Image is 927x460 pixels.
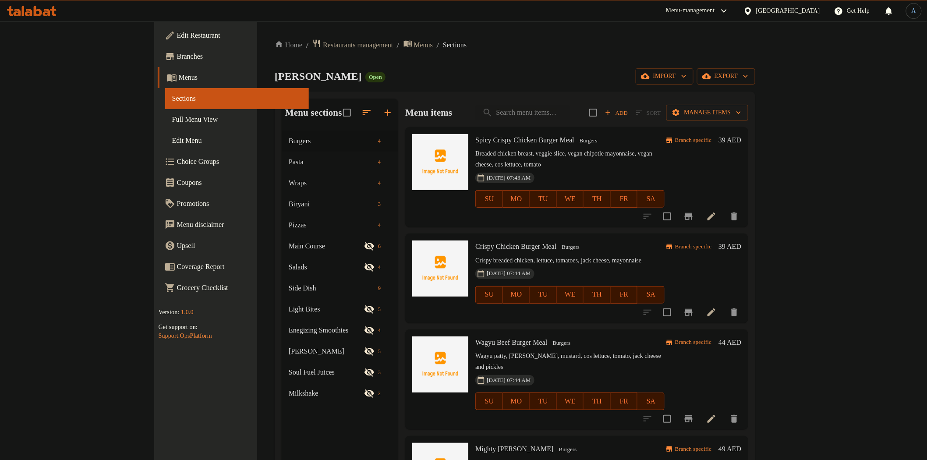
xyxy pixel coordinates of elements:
img: Spicy Crispy Chicken Burger Meal [412,134,468,190]
span: FR [614,395,634,408]
svg: Inactive section [364,367,375,378]
span: TH [587,288,607,301]
div: items [375,262,385,272]
span: SA [641,288,661,301]
button: SA [637,393,665,410]
span: SU [479,395,499,408]
button: Add [602,106,630,120]
span: TH [587,395,607,408]
button: Branch-specific-item [678,206,699,227]
a: Edit menu item [706,307,717,318]
div: Pizzas4 [282,215,398,236]
div: Pasta4 [282,152,398,173]
span: Promotions [177,198,302,209]
button: Manage items [666,105,748,121]
div: items [375,325,385,336]
li: / [436,40,439,50]
span: SA [641,395,661,408]
button: MO [503,190,530,208]
img: Crispy Chicken Burger Meal [412,241,468,297]
span: Crispy Chicken Burger Meal [475,243,556,250]
span: [DATE] 07:44 AM [483,376,534,385]
span: Sections [172,93,302,104]
span: WE [560,193,580,205]
span: Select to update [658,303,676,322]
span: TU [533,193,553,205]
p: Breaded chicken breast, veggie slice, vegan chipotle mayonnaise, vegan cheese, cos lettuce, tomato [475,149,665,170]
span: 5 [375,347,385,356]
div: items [375,178,385,188]
span: Branch specific [672,338,715,347]
div: Burgers [549,338,574,348]
div: Light Bites5 [282,299,398,320]
button: delete [724,302,745,323]
button: WE [557,286,584,304]
div: Menu-management [666,6,715,16]
div: items [375,157,385,167]
span: MO [506,395,527,408]
button: export [697,68,756,85]
button: Branch-specific-item [678,302,699,323]
span: 5 [375,305,385,314]
span: Pizzas [289,220,375,230]
button: delete [724,408,745,429]
span: Branches [177,51,302,62]
span: 2 [375,389,385,398]
button: SU [475,190,502,208]
div: Virgin Mojitos [289,346,364,357]
img: Wagyu Beef Burger Meal [412,336,468,393]
button: SU [475,393,502,410]
span: 3 [375,200,385,209]
span: TH [587,193,607,205]
span: 3 [375,368,385,377]
span: Main Course [289,241,364,251]
span: SA [641,193,661,205]
span: SU [479,193,499,205]
span: Burgers [555,445,580,455]
a: Grocery Checklist [158,277,309,298]
span: Salads [289,262,364,272]
div: items [375,199,385,209]
h6: 49 AED [718,443,741,455]
button: FR [611,393,638,410]
span: MO [506,288,527,301]
span: 4 [375,179,385,188]
div: Main Course6 [282,236,398,257]
a: Menus [403,39,433,51]
span: 1.0.0 [181,309,194,315]
button: FR [611,286,638,304]
span: Version: [159,309,180,315]
span: 4 [375,158,385,166]
span: 4 [375,263,385,272]
a: Edit menu item [706,414,717,424]
span: Menus [179,72,302,83]
div: items [375,220,385,230]
button: TU [530,393,557,410]
span: Branch specific [672,136,715,145]
a: Sections [165,88,309,109]
span: 4 [375,326,385,335]
span: Open [365,73,386,81]
div: Salads4 [282,257,398,278]
a: Coupons [158,172,309,193]
span: Select to update [658,410,676,428]
span: Select to update [658,207,676,226]
button: SA [637,190,665,208]
button: Branch-specific-item [678,408,699,429]
span: Menu disclaimer [177,219,302,230]
button: TU [530,286,557,304]
span: Wagyu Beef Burger Meal [475,339,547,346]
a: Choice Groups [158,151,309,172]
span: [DATE] 07:44 AM [483,269,534,278]
span: Burgers [558,242,583,252]
div: items [375,241,385,251]
span: Edit Menu [172,135,302,146]
p: Wagyu patty, [PERSON_NAME], mustard, cos lettuce, tomato, jack cheese and pickles [475,351,665,373]
span: Burgers [289,136,375,146]
a: Branches [158,46,309,67]
span: Burgers [576,136,601,146]
a: Full Menu View [165,109,309,130]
